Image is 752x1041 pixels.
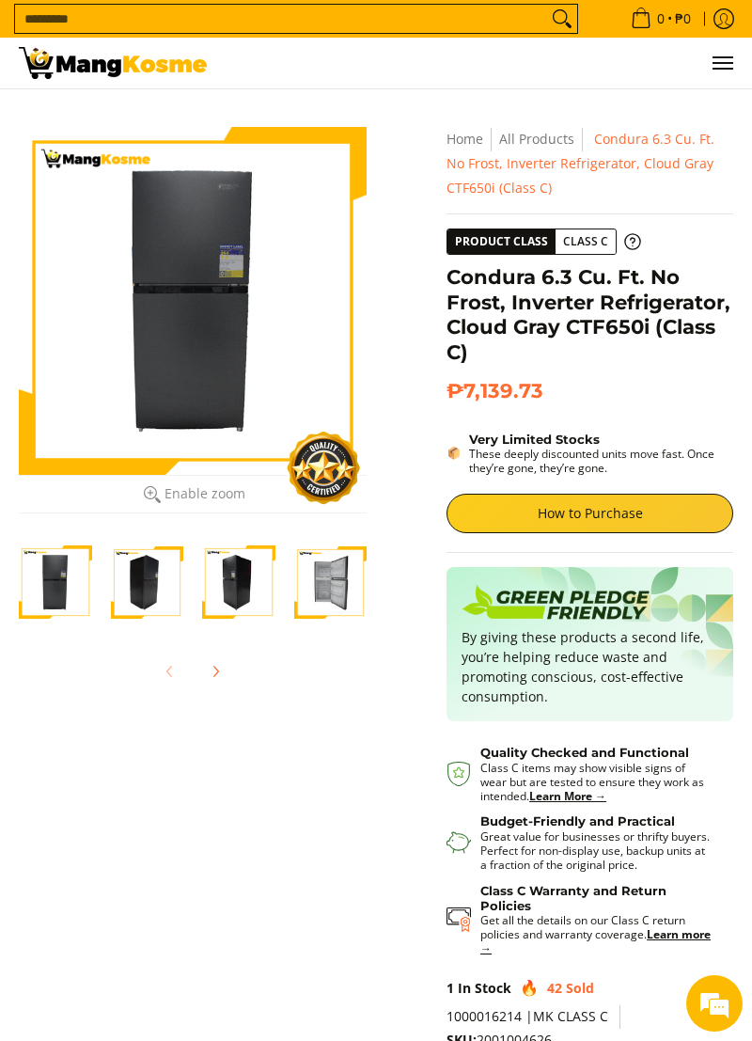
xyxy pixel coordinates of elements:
[446,378,543,403] span: ₱7,139.73
[480,913,714,955] p: Get all the details on our Class C return policies and warranty coverage.
[226,38,733,88] nav: Main Menu
[226,38,733,88] ul: Customer Navigation
[202,545,275,619] img: Condura 6.3 Cu. Ft. No Frost, Inverter Refrigerator, Cloud Gray CTF650i (Class C)-3
[294,545,368,619] img: Condura 6.3 Cu. Ft. No Frost, Inverter Refrigerator, Cloud Gray CTF650i (Class C)-4
[625,8,697,29] span: •
[566,979,594,997] span: Sold
[19,47,207,79] img: Condura 6.3 Cu. Ft. No Frost, Inverter Refrigerator, Cloud Gray CTF650 | Mang Kosme
[458,979,511,997] span: In Stock
[111,545,184,619] img: Condura 6.3 Cu. Ft. No Frost, Inverter Refrigerator, Cloud Gray CTF650i (Class C)-2
[446,127,733,199] nav: Breadcrumbs
[462,582,650,627] img: Badge sustainability green pledge friendly
[446,494,733,533] a: How to Purchase
[446,130,714,197] span: Condura 6.3 Cu. Ft. No Frost, Inverter Refrigerator, Cloud Gray CTF650i (Class C)
[446,264,733,364] h1: Condura 6.3 Cu. Ft. No Frost, Inverter Refrigerator, Cloud Gray CTF650i (Class C)
[19,545,92,619] img: Condura 6.3 Cu. Ft. No Frost, Inverter Refrigerator, Cloud Gray CTF650i (Class C)-1
[164,486,245,501] span: Enable zoom
[556,230,616,254] span: Class C
[547,979,562,997] span: 42
[19,475,367,513] button: Enable zoom
[672,12,694,25] span: ₱0
[499,130,574,148] a: All Products
[480,829,714,872] p: Great value for businesses or thrifty buyers. Perfect for non-display use, backup units at a frac...
[446,979,454,997] span: 1
[480,883,666,913] strong: Class C Warranty and Return Policies
[547,5,577,33] button: Search
[480,926,711,956] a: Learn more →
[469,447,733,475] p: These deeply discounted units move fast. Once they’re gone, they’re gone.
[654,12,667,25] span: 0
[447,229,556,254] span: Product Class
[711,38,733,88] button: Menu
[480,761,714,803] p: Class C items may show visible signs of wear but are tested to ensure they work as intended.
[195,651,236,692] button: Next
[446,130,483,148] a: Home
[529,788,606,804] a: Learn More →
[469,432,600,447] strong: Very Limited Stocks
[462,627,718,706] p: By giving these products a second life, you’re helping reduce waste and promoting conscious, cost...
[480,745,689,760] strong: Quality Checked and Functional
[480,813,675,828] strong: Budget-Friendly and Practical
[446,229,641,255] a: Product Class Class C
[446,1007,608,1025] span: 1000016214 |MK CLASS C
